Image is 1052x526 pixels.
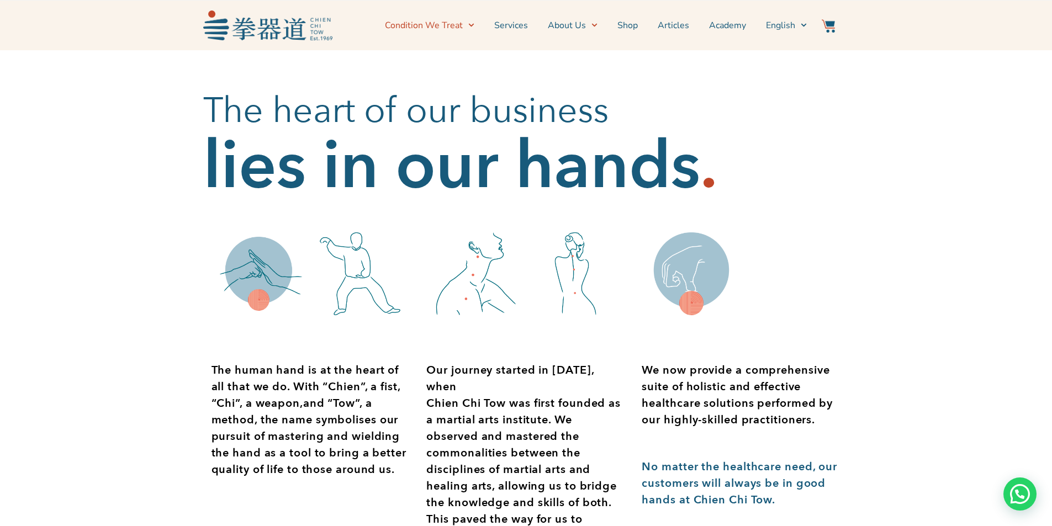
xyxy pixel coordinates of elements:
[203,89,849,133] h2: The heart of our business
[700,144,717,188] h2: .
[642,362,840,428] p: We now provide a comprehensive suite of holistic and effective healthcare solutions performed by ...
[766,19,795,32] span: English
[642,459,840,508] div: Page 1
[617,12,638,39] a: Shop
[642,459,840,508] p: No matter the healthcare need, our customers will always be in good hands at Chien Chi Tow.
[212,362,410,478] div: Page 1
[494,12,528,39] a: Services
[212,362,410,478] p: The human hand is at the heart of all that we do. With “Chien”, a fist, “Chi”, a weapon,and “Tow”...
[203,144,700,188] h2: lies in our hands
[338,12,807,39] nav: Menu
[766,12,807,39] a: English
[385,12,474,39] a: Condition We Treat
[548,12,598,39] a: About Us
[658,12,689,39] a: Articles
[642,362,840,428] div: Page 1
[822,19,835,33] img: Website Icon-03
[709,12,746,39] a: Academy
